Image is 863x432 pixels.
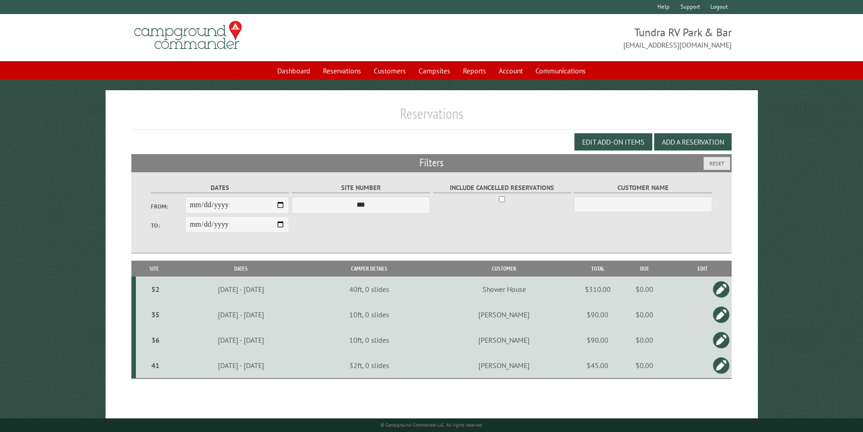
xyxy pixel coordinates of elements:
div: [DATE] - [DATE] [174,310,308,319]
span: Tundra RV Park & Bar [EMAIL_ADDRESS][DOMAIN_NAME] [432,25,732,50]
td: $90.00 [579,327,616,353]
th: Customer [429,261,579,277]
td: [PERSON_NAME] [429,327,579,353]
label: Dates [151,183,289,193]
th: Dates [173,261,309,277]
td: $90.00 [579,302,616,327]
td: [PERSON_NAME] [429,302,579,327]
label: From: [151,202,185,211]
label: Customer Name [574,183,712,193]
td: 10ft, 0 slides [309,302,429,327]
div: [DATE] - [DATE] [174,285,308,294]
td: Shower House [429,277,579,302]
td: $0.00 [616,353,673,379]
label: Include Cancelled Reservations [433,183,571,193]
button: Reset [704,157,730,170]
td: $0.00 [616,327,673,353]
th: Edit [673,261,732,277]
div: [DATE] - [DATE] [174,361,308,370]
td: $0.00 [616,302,673,327]
a: Account [493,62,528,79]
th: Total [579,261,616,277]
a: Reports [458,62,492,79]
div: 52 [140,285,171,294]
th: Site [136,261,173,277]
td: $45.00 [579,353,616,379]
a: Campsites [413,62,456,79]
div: [DATE] - [DATE] [174,335,308,345]
td: 40ft, 0 slides [309,277,429,302]
td: $0.00 [616,277,673,302]
label: Site Number [292,183,430,193]
div: 41 [140,361,171,370]
td: $310.00 [579,277,616,302]
th: Due [616,261,673,277]
td: 32ft, 0 slides [309,353,429,379]
a: Reservations [318,62,366,79]
button: Add a Reservation [654,133,732,150]
h1: Reservations [131,105,732,130]
div: 36 [140,335,171,345]
th: Camper Details [309,261,429,277]
small: © Campground Commander LLC. All rights reserved. [381,422,483,428]
a: Customers [368,62,411,79]
div: 35 [140,310,171,319]
label: To: [151,221,185,230]
img: Campground Commander [131,18,245,53]
a: Communications [530,62,591,79]
h2: Filters [131,154,732,171]
button: Edit Add-on Items [574,133,652,150]
td: 10ft, 0 slides [309,327,429,353]
a: Dashboard [272,62,316,79]
td: [PERSON_NAME] [429,353,579,379]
